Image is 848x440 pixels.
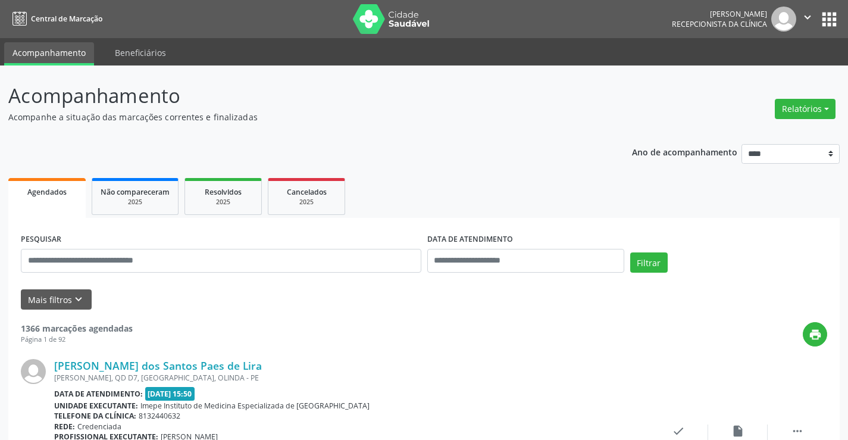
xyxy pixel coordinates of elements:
i: insert_drive_file [731,425,744,438]
span: Não compareceram [101,187,170,197]
label: PESQUISAR [21,230,61,249]
span: Credenciada [77,422,121,432]
span: 8132440632 [139,411,180,421]
span: Imepe Instituto de Medicina Especializada de [GEOGRAPHIC_DATA] [140,401,370,411]
a: [PERSON_NAME] dos Santos Paes de Lira [54,359,262,372]
i: check [672,425,685,438]
div: [PERSON_NAME] [672,9,767,19]
span: Cancelados [287,187,327,197]
b: Data de atendimento: [54,389,143,399]
div: 2025 [101,198,170,207]
div: [PERSON_NAME], QD D7, [GEOGRAPHIC_DATA], OLINDA - PE [54,373,649,383]
span: Recepcionista da clínica [672,19,767,29]
div: Página 1 de 92 [21,335,133,345]
img: img [771,7,796,32]
div: 2025 [277,198,336,207]
button: print [803,322,827,347]
i: keyboard_arrow_down [72,293,85,306]
span: Resolvidos [205,187,242,197]
p: Ano de acompanhamento [632,144,737,159]
i: print [809,328,822,341]
i:  [791,425,804,438]
strong: 1366 marcações agendadas [21,323,133,334]
button: apps [819,9,840,30]
span: Central de Marcação [31,14,102,24]
button: Filtrar [630,252,668,273]
span: Agendados [27,187,67,197]
p: Acompanhamento [8,81,590,111]
label: DATA DE ATENDIMENTO [427,230,513,249]
a: Beneficiários [107,42,174,63]
a: Central de Marcação [8,9,102,29]
b: Unidade executante: [54,401,138,411]
span: [DATE] 15:50 [145,387,195,401]
img: img [21,359,46,384]
div: 2025 [193,198,253,207]
p: Acompanhe a situação das marcações correntes e finalizadas [8,111,590,123]
a: Acompanhamento [4,42,94,65]
i:  [801,11,814,24]
button:  [796,7,819,32]
b: Rede: [54,422,75,432]
button: Mais filtroskeyboard_arrow_down [21,289,92,310]
b: Telefone da clínica: [54,411,136,421]
button: Relatórios [775,99,836,119]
